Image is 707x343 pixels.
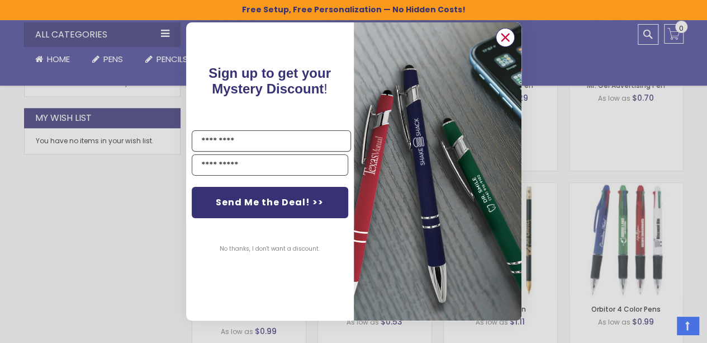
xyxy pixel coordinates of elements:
[615,313,707,343] iframe: Google Customer Reviews
[208,65,331,96] span: !
[496,28,515,47] button: Close dialog
[354,22,521,321] img: 081b18bf-2f98-4675-a917-09431eb06994.jpeg
[192,154,348,176] input: YOUR EMAIL
[192,187,348,218] button: Send Me the Deal! >>
[208,65,331,96] span: Sign up to get your Mystery Discount
[214,235,325,263] button: No thanks, I don't want a discount.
